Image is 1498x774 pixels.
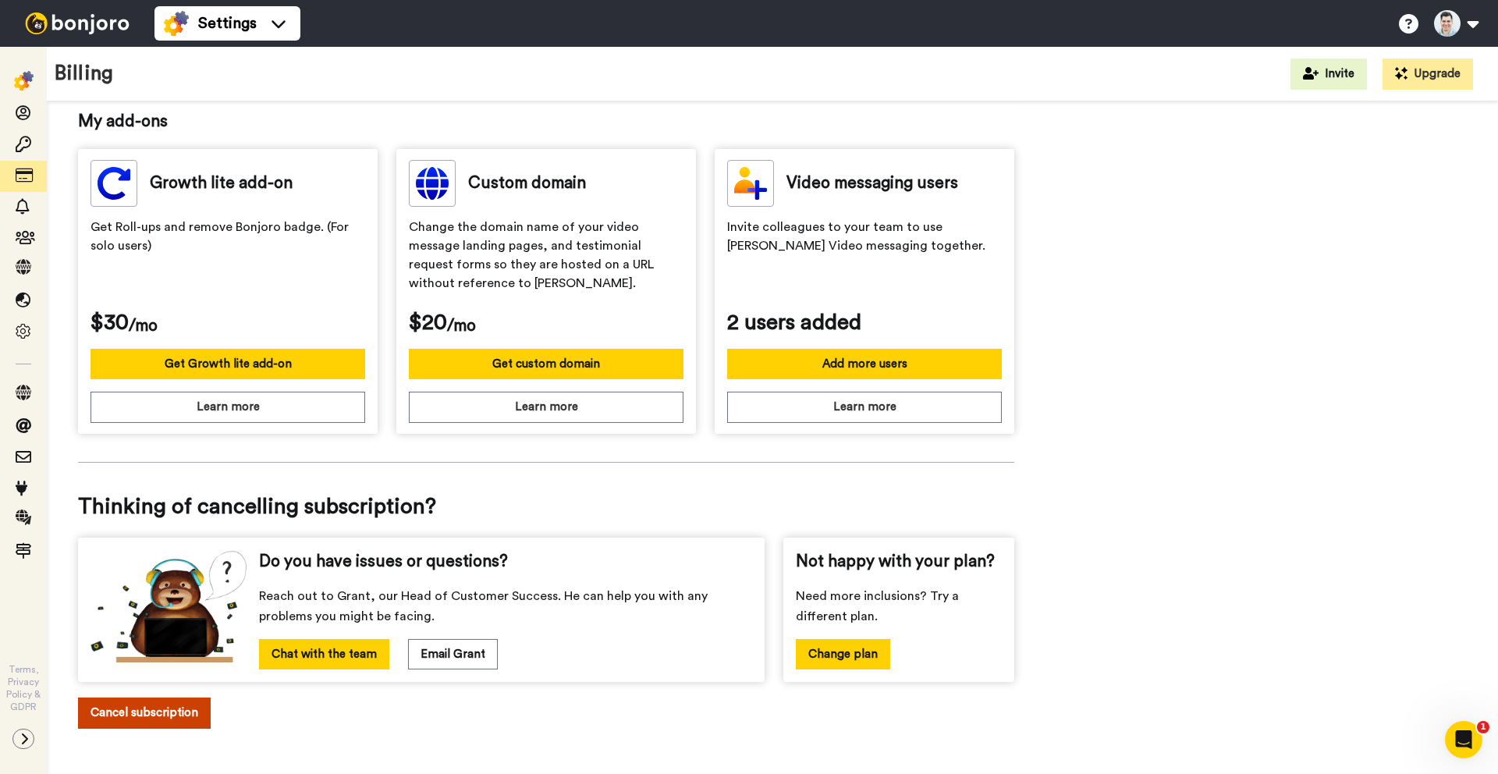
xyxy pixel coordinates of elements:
span: Video messaging users [786,172,958,195]
button: Learn more [727,392,1002,422]
button: Change plan [796,639,890,669]
span: Get Roll-ups and remove Bonjoro badge. (For solo users) [91,218,365,296]
h1: Billing [55,62,113,85]
span: Change the domain name of your video message landing pages, and testimonial request forms so they... [409,218,683,296]
span: Reach out to Grant, our Head of Customer Success. He can help you with any problems you might be ... [259,586,752,627]
span: Not happy with your plan? [796,550,995,573]
iframe: Intercom live chat [1445,721,1482,758]
span: Custom domain [468,172,586,195]
span: Invite colleagues to your team to use [PERSON_NAME] Video messaging together. [727,218,1002,296]
button: Cancel subscription [78,698,211,728]
img: team-members.svg [727,160,774,207]
img: settings-colored.svg [14,71,34,91]
span: Thinking of cancelling subscription? [78,491,1014,522]
span: 2 users added [727,307,861,338]
button: Add more users [727,349,1002,379]
span: Need more inclusions? Try a different plan. [796,586,1002,627]
button: Get custom domain [409,349,683,379]
img: custom-domain.svg [409,160,456,207]
span: Do you have issues or questions? [259,550,508,573]
img: group-messaging.svg [91,160,137,207]
a: Cancel subscription [78,698,1014,751]
span: /mo [447,314,476,338]
button: Chat with the team [259,639,389,669]
button: Email Grant [408,639,498,669]
img: settings-colored.svg [164,11,189,36]
span: Settings [198,12,257,34]
span: $30 [91,307,129,338]
span: Growth lite add-on [150,172,293,195]
span: $20 [409,307,447,338]
button: Invite [1290,59,1367,90]
span: /mo [129,314,158,338]
span: 1 [1477,721,1489,733]
img: bj-logo-header-white.svg [19,12,136,34]
span: My add-ons [78,110,1014,133]
img: cs-bear.png [91,550,247,662]
button: Learn more [409,392,683,422]
button: Upgrade [1383,59,1473,90]
button: Get Growth lite add-on [91,349,365,379]
button: Learn more [91,392,365,422]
